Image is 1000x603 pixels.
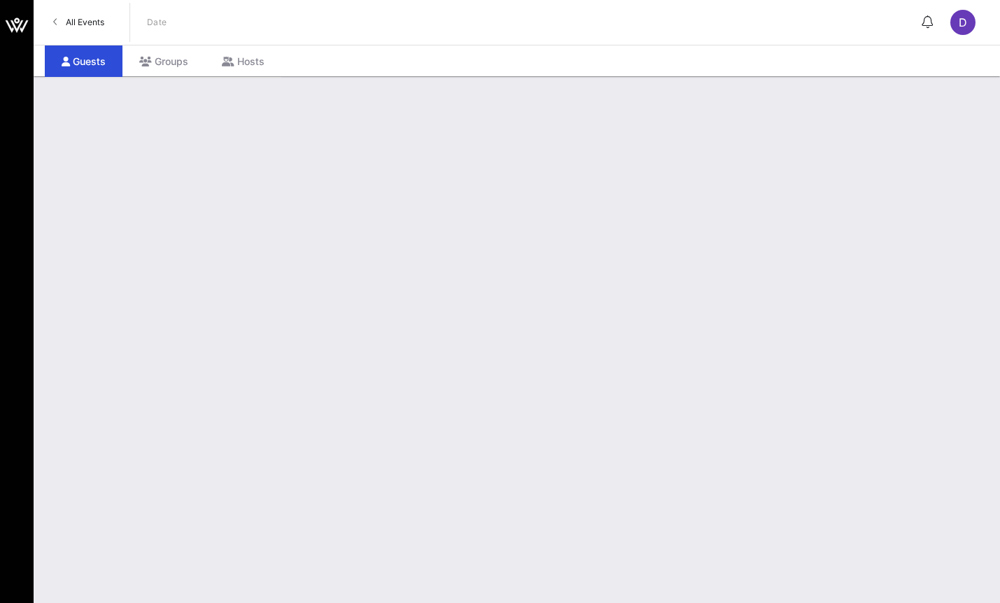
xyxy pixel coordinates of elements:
div: Guests [45,45,122,77]
a: All Events [45,11,113,34]
span: All Events [66,17,104,27]
div: Hosts [205,45,281,77]
div: D [950,10,976,35]
p: Date [147,15,167,29]
div: Groups [122,45,205,77]
span: D [959,15,967,29]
